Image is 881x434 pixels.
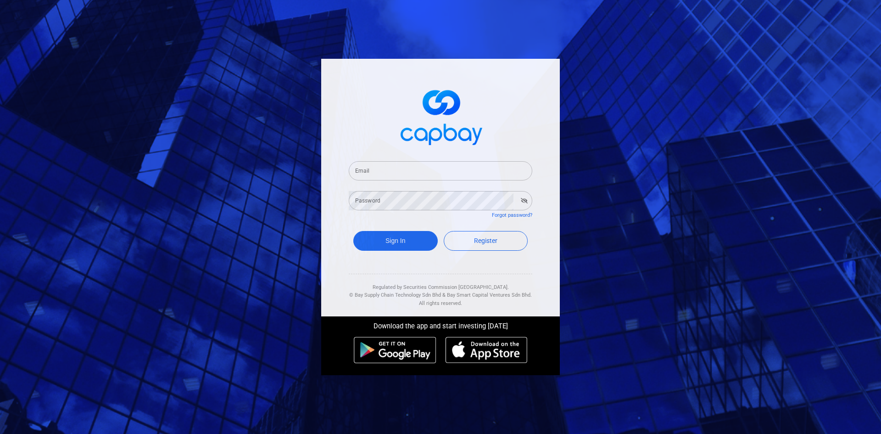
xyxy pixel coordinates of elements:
span: © Bay Supply Chain Technology Sdn Bhd [349,292,441,298]
img: logo [395,82,486,150]
a: Register [444,231,528,251]
div: Download the app and start investing [DATE] [314,316,567,332]
div: Regulated by Securities Commission [GEOGRAPHIC_DATA]. & All rights reserved. [349,274,532,308]
img: android [354,337,436,363]
img: ios [446,337,527,363]
a: Forgot password? [492,212,532,218]
button: Sign In [353,231,438,251]
span: Bay Smart Capital Ventures Sdn Bhd. [447,292,532,298]
span: Register [474,237,497,244]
